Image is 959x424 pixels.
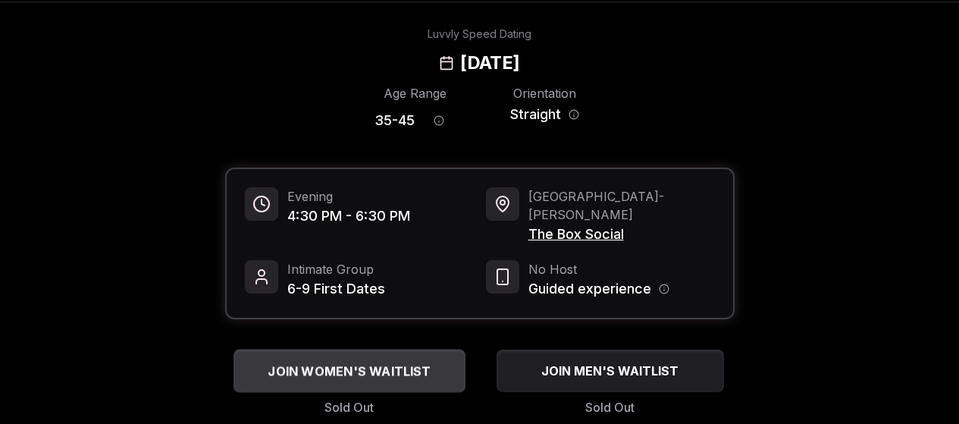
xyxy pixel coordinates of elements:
[497,350,724,392] button: JOIN MEN'S WAITLIST - Sold Out
[569,109,579,120] button: Orientation information
[460,51,519,75] h2: [DATE]
[287,206,410,227] span: 4:30 PM - 6:30 PM
[585,398,635,416] span: Sold Out
[375,84,456,102] div: Age Range
[287,260,385,278] span: Intimate Group
[324,398,374,416] span: Sold Out
[659,284,669,294] button: Host information
[528,224,715,245] span: The Box Social
[422,104,456,137] button: Age range information
[528,278,651,300] span: Guided experience
[504,84,585,102] div: Orientation
[287,187,410,206] span: Evening
[265,362,434,380] span: JOIN WOMEN'S WAITLIST
[538,362,682,380] span: JOIN MEN'S WAITLIST
[528,260,669,278] span: No Host
[510,104,561,125] span: Straight
[233,349,465,392] button: JOIN WOMEN'S WAITLIST - Sold Out
[287,278,385,300] span: 6-9 First Dates
[528,187,715,224] span: [GEOGRAPHIC_DATA] - [PERSON_NAME]
[428,27,531,42] div: Luvvly Speed Dating
[375,110,415,131] span: 35 - 45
